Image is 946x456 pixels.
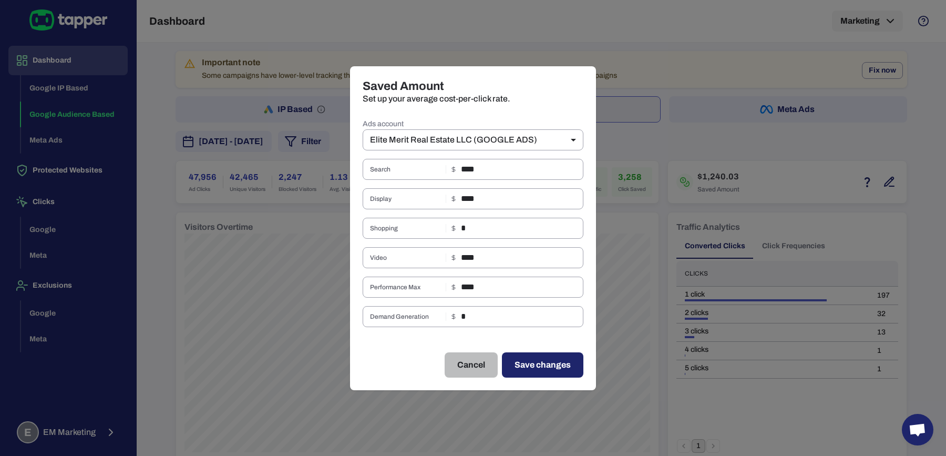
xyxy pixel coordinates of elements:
[502,352,583,378] button: Save changes
[370,283,441,291] span: Performance Max
[370,312,441,321] span: Demand Generation
[363,79,583,94] h4: Saved Amount
[370,254,441,262] span: Video
[370,224,441,232] span: Shopping
[370,195,441,203] span: Display
[370,165,441,174] span: Search
[515,359,571,371] span: Save changes
[363,94,583,104] p: Set up your average cost-per-click rate.
[363,119,583,129] label: Ads account
[363,129,583,150] div: Elite Merit Real Estate LLC (GOOGLE ADS)
[445,352,498,378] button: Cancel
[902,414,933,445] div: Open chat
